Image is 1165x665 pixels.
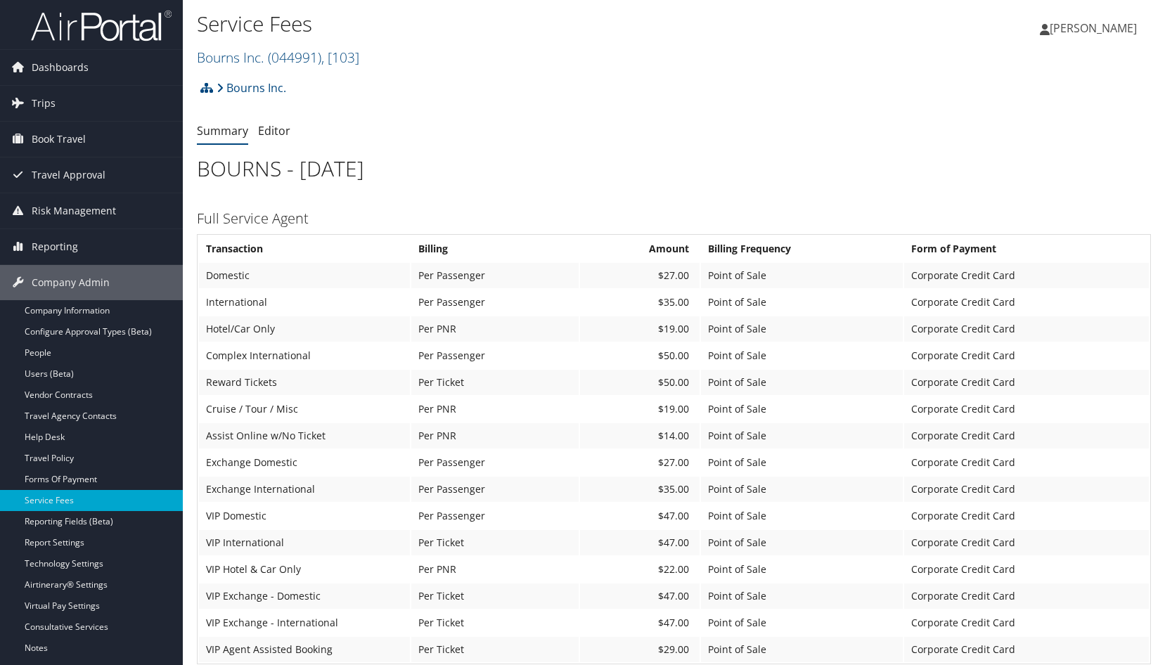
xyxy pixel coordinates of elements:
[701,530,902,555] td: Point of Sale
[701,637,902,662] td: Point of Sale
[701,423,902,448] td: Point of Sale
[701,503,902,529] td: Point of Sale
[217,74,286,102] a: Bourns Inc.
[197,209,1151,228] h3: Full Service Agent
[411,263,579,288] td: Per Passenger
[701,236,902,262] th: Billing Frequency
[701,477,902,502] td: Point of Sale
[580,263,700,288] td: $27.00
[32,122,86,157] span: Book Travel
[580,396,700,422] td: $19.00
[411,423,579,448] td: Per PNR
[904,370,1149,395] td: Corporate Credit Card
[411,583,579,609] td: Per Ticket
[701,583,902,609] td: Point of Sale
[411,637,579,662] td: Per Ticket
[904,423,1149,448] td: Corporate Credit Card
[31,9,172,42] img: airportal-logo.png
[199,530,410,555] td: VIP International
[199,236,410,262] th: Transaction
[580,423,700,448] td: $14.00
[904,343,1149,368] td: Corporate Credit Card
[411,610,579,635] td: Per Ticket
[580,370,700,395] td: $50.00
[904,583,1149,609] td: Corporate Credit Card
[411,290,579,315] td: Per Passenger
[411,477,579,502] td: Per Passenger
[199,450,410,475] td: Exchange Domestic
[199,370,410,395] td: Reward Tickets
[411,370,579,395] td: Per Ticket
[701,396,902,422] td: Point of Sale
[580,557,700,582] td: $22.00
[580,610,700,635] td: $47.00
[199,503,410,529] td: VIP Domestic
[411,396,579,422] td: Per PNR
[199,263,410,288] td: Domestic
[701,450,902,475] td: Point of Sale
[580,530,700,555] td: $47.00
[199,290,410,315] td: International
[258,123,290,138] a: Editor
[701,557,902,582] td: Point of Sale
[580,583,700,609] td: $47.00
[904,610,1149,635] td: Corporate Credit Card
[580,343,700,368] td: $50.00
[32,193,116,228] span: Risk Management
[904,637,1149,662] td: Corporate Credit Card
[580,477,700,502] td: $35.00
[199,610,410,635] td: VIP Exchange - International
[411,343,579,368] td: Per Passenger
[411,557,579,582] td: Per PNR
[411,450,579,475] td: Per Passenger
[197,123,248,138] a: Summary
[199,396,410,422] td: Cruise / Tour / Misc
[199,423,410,448] td: Assist Online w/No Ticket
[321,48,359,67] span: , [ 103 ]
[580,450,700,475] td: $27.00
[199,557,410,582] td: VIP Hotel & Car Only
[411,236,579,262] th: Billing
[701,316,902,342] td: Point of Sale
[580,503,700,529] td: $47.00
[580,637,700,662] td: $29.00
[1050,20,1137,36] span: [PERSON_NAME]
[32,229,78,264] span: Reporting
[199,477,410,502] td: Exchange International
[904,236,1149,262] th: Form of Payment
[904,450,1149,475] td: Corporate Credit Card
[32,86,56,121] span: Trips
[197,48,359,67] a: Bourns Inc.
[1040,7,1151,49] a: [PERSON_NAME]
[701,263,902,288] td: Point of Sale
[411,316,579,342] td: Per PNR
[199,637,410,662] td: VIP Agent Assisted Booking
[268,48,321,67] span: ( 044991 )
[904,557,1149,582] td: Corporate Credit Card
[904,263,1149,288] td: Corporate Credit Card
[197,154,1151,183] h1: BOURNS - [DATE]
[580,290,700,315] td: $35.00
[904,530,1149,555] td: Corporate Credit Card
[411,503,579,529] td: Per Passenger
[32,50,89,85] span: Dashboards
[701,610,902,635] td: Point of Sale
[580,316,700,342] td: $19.00
[904,477,1149,502] td: Corporate Credit Card
[197,9,833,39] h1: Service Fees
[904,396,1149,422] td: Corporate Credit Card
[199,583,410,609] td: VIP Exchange - Domestic
[904,503,1149,529] td: Corporate Credit Card
[411,530,579,555] td: Per Ticket
[701,370,902,395] td: Point of Sale
[904,316,1149,342] td: Corporate Credit Card
[701,343,902,368] td: Point of Sale
[199,316,410,342] td: Hotel/Car Only
[580,236,700,262] th: Amount
[701,290,902,315] td: Point of Sale
[32,157,105,193] span: Travel Approval
[199,343,410,368] td: Complex International
[904,290,1149,315] td: Corporate Credit Card
[32,265,110,300] span: Company Admin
